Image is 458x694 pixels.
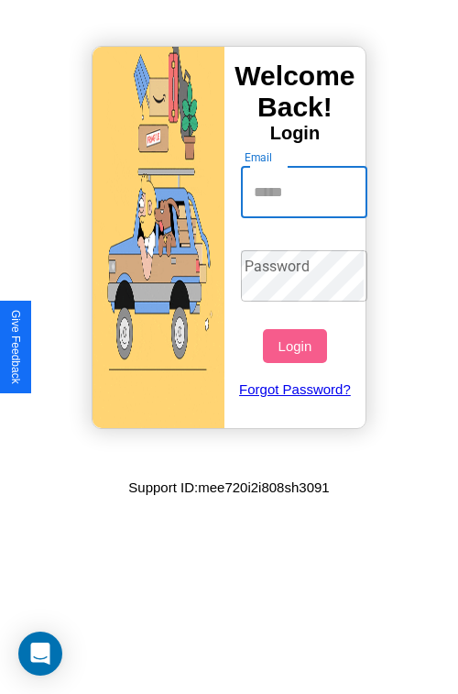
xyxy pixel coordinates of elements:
a: Forgot Password? [232,363,359,415]
h3: Welcome Back! [224,61,365,123]
button: Login [263,329,326,363]
p: Support ID: mee720i2i808sh3091 [128,475,329,500]
div: Give Feedback [9,310,22,384]
h4: Login [224,123,365,144]
div: Open Intercom Messenger [18,632,62,676]
img: gif [93,47,224,428]
label: Email [245,149,273,165]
